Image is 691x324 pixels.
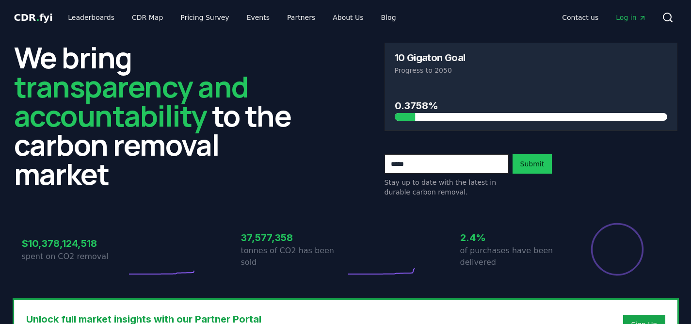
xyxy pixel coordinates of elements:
a: CDR.fyi [14,11,53,24]
p: Progress to 2050 [395,65,667,75]
h3: 0.3758% [395,98,667,113]
h3: 2.4% [460,230,565,245]
p: spent on CO2 removal [22,251,127,262]
span: . [36,12,39,23]
a: CDR Map [124,9,171,26]
a: Events [239,9,277,26]
p: of purchases have been delivered [460,245,565,268]
div: Percentage of sales delivered [590,222,644,276]
a: Log in [608,9,654,26]
h3: 37,577,358 [241,230,346,245]
button: Submit [513,154,552,174]
nav: Main [60,9,403,26]
span: transparency and accountability [14,66,248,135]
a: Partners [279,9,323,26]
a: Blog [373,9,404,26]
p: tonnes of CO2 has been sold [241,245,346,268]
a: Leaderboards [60,9,122,26]
a: About Us [325,9,371,26]
span: CDR fyi [14,12,53,23]
nav: Main [554,9,654,26]
a: Pricing Survey [173,9,237,26]
a: Contact us [554,9,606,26]
h3: 10 Gigaton Goal [395,53,466,63]
span: Log in [616,13,646,22]
p: Stay up to date with the latest in durable carbon removal. [385,178,509,197]
h3: $10,378,124,518 [22,236,127,251]
h2: We bring to the carbon removal market [14,43,307,188]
